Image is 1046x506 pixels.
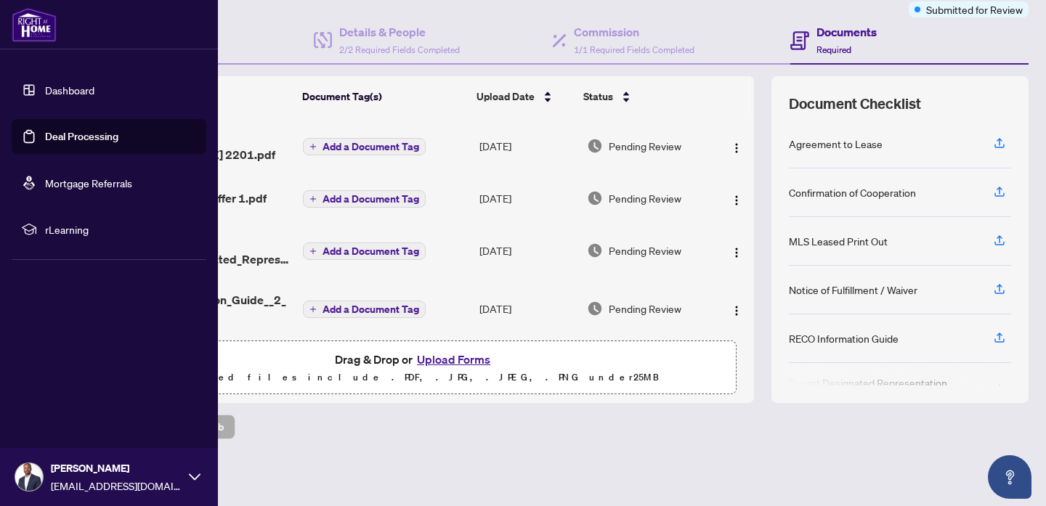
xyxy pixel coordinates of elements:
span: Add a Document Tag [323,142,419,152]
button: Add a Document Tag [303,190,426,208]
button: Add a Document Tag [303,301,426,318]
img: Logo [731,195,742,206]
button: Add a Document Tag [303,300,426,319]
span: rLearning [45,221,196,237]
span: Pending Review [609,190,681,206]
p: Supported files include .PDF, .JPG, .JPEG, .PNG under 25 MB [102,369,727,386]
img: Logo [731,142,742,154]
a: Dashboard [45,83,94,97]
button: Logo [725,134,748,158]
img: Profile Icon [15,463,43,491]
img: Logo [731,305,742,317]
button: Logo [725,297,748,320]
span: plus [309,195,317,203]
span: Document Checklist [789,94,921,114]
span: [PERSON_NAME] [51,460,182,476]
th: Document Tag(s) [296,76,471,117]
th: Status [577,76,711,117]
span: Pending Review [609,242,681,258]
span: plus [309,306,317,313]
img: Document Status [587,190,603,206]
a: Mortgage Referrals [45,176,132,189]
div: Confirmation of Cooperation [789,184,916,200]
button: Add a Document Tag [303,138,426,155]
span: Required [816,44,851,55]
div: Notice of Fulfillment / Waiver [789,282,917,298]
span: Add a Document Tag [323,304,419,314]
img: Document Status [587,301,603,317]
div: Agreement to Lease [789,136,883,152]
img: Document Status [587,242,603,258]
span: plus [309,248,317,255]
div: MLS Leased Print Out [789,233,888,249]
div: RECO Information Guide [789,330,899,346]
td: [DATE] [474,175,581,221]
button: Open asap [988,455,1031,499]
button: Upload Forms [413,350,495,369]
td: [DATE] [474,279,581,338]
span: plus [309,143,317,150]
span: Status [583,89,613,105]
td: [DATE] [474,221,581,279]
button: Add a Document Tag [303,242,426,260]
h4: Details & People [339,23,460,41]
span: 2/2 Required Fields Completed [339,44,460,55]
button: Logo [725,187,748,210]
a: Deal Processing [45,130,118,143]
img: Logo [731,247,742,258]
th: Upload Date [471,76,577,117]
span: Pending Review [609,301,681,317]
h4: Commission [574,23,694,41]
span: [EMAIL_ADDRESS][DOMAIN_NAME] [51,478,182,494]
button: Logo [725,239,748,262]
span: Drag & Drop or [335,350,495,369]
span: Add a Document Tag [323,246,419,256]
td: [DATE] [474,117,581,175]
button: Add a Document Tag [303,137,426,156]
span: Upload Date [477,89,535,105]
button: Add a Document Tag [303,242,426,261]
img: logo [12,7,57,42]
span: Drag & Drop orUpload FormsSupported files include .PDF, .JPG, .JPEG, .PNG under25MB [94,341,736,395]
span: 1/1 Required Fields Completed [574,44,694,55]
span: Pending Review [609,138,681,154]
span: Submitted for Review [926,1,1023,17]
img: Document Status [587,138,603,154]
h4: Documents [816,23,877,41]
span: Add a Document Tag [323,194,419,204]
